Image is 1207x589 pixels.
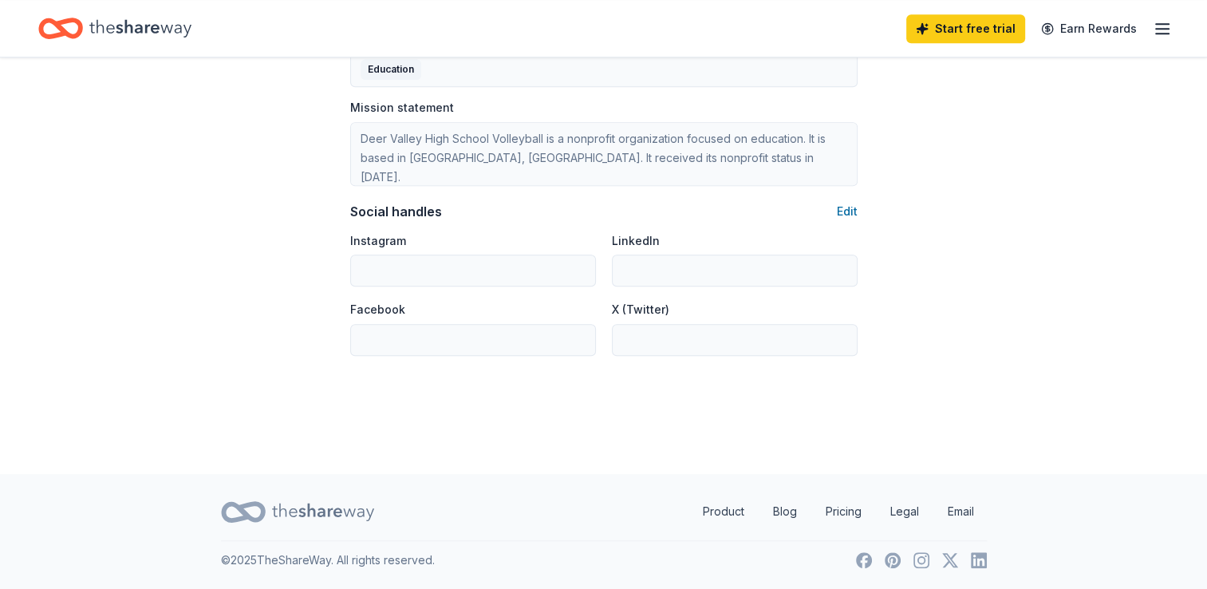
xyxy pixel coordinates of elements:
label: Mission statement [350,100,454,116]
nav: quick links [690,496,987,528]
button: Edit [837,202,858,221]
a: Earn Rewards [1031,14,1146,43]
textarea: Deer Valley High School Volleyball is a nonprofit organization focused on education. It is based ... [350,122,858,186]
a: Home [38,10,191,47]
div: Social handles [350,202,442,221]
a: Legal [878,496,932,528]
label: Instagram [350,233,406,249]
label: X (Twitter) [612,302,669,318]
a: Blog [760,496,810,528]
p: © 2025 TheShareWay. All rights reserved. [221,551,435,570]
label: LinkedIn [612,233,660,249]
a: Product [690,496,757,528]
label: Facebook [350,302,405,318]
a: Start free trial [906,14,1025,43]
button: Education [350,52,858,87]
a: Pricing [813,496,874,528]
div: Education [361,59,421,80]
a: Email [935,496,987,528]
